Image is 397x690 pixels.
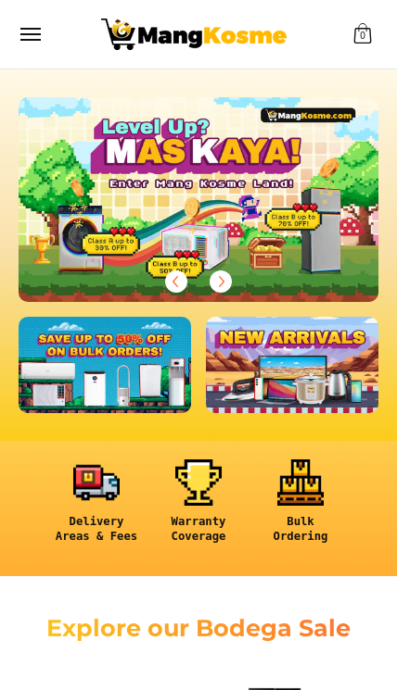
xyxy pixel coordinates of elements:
[19,613,378,643] h2: Explore our Bodega Sale
[101,19,287,50] img: Mang Kosme: Your Home Appliances Warehouse Sale Partner!
[156,261,197,302] button: Previous
[55,459,138,558] a: <h6><strong>Delivery Areas & Fees</strong></h6>
[157,459,240,558] a: <h6><strong>Warranty Coverage</strong></h6>
[259,459,342,558] a: <h6><strong>Bulk Ordering</strong></h6>
[200,261,241,302] button: Next
[19,97,378,302] img: Gaming desktop banner
[357,32,368,40] span: 0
